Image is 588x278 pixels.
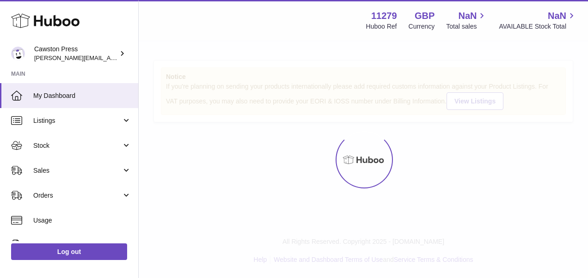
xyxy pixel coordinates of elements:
[499,10,577,31] a: NaN AVAILABLE Stock Total
[446,22,487,31] span: Total sales
[33,191,122,200] span: Orders
[11,47,25,60] img: thomas.carson@cawstonpress.com
[548,10,566,22] span: NaN
[33,241,122,250] span: Invoicing and Payments
[33,91,131,100] span: My Dashboard
[366,22,397,31] div: Huboo Ref
[11,243,127,260] a: Log out
[33,166,122,175] span: Sales
[33,141,122,150] span: Stock
[499,22,577,31] span: AVAILABLE Stock Total
[34,54,235,61] span: [PERSON_NAME][EMAIL_ADDRESS][PERSON_NAME][DOMAIN_NAME]
[33,216,131,225] span: Usage
[371,10,397,22] strong: 11279
[415,10,435,22] strong: GBP
[33,116,122,125] span: Listings
[446,10,487,31] a: NaN Total sales
[458,10,477,22] span: NaN
[409,22,435,31] div: Currency
[34,45,117,62] div: Cawston Press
